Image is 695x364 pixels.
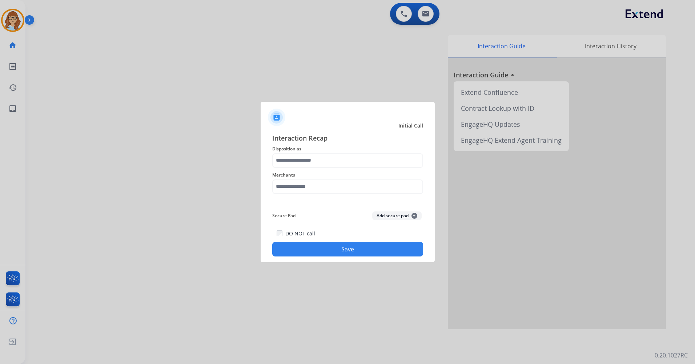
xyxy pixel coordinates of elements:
span: + [411,213,417,219]
button: Save [272,242,423,256]
p: 0.20.1027RC [655,351,688,360]
span: Initial Call [398,122,423,129]
span: Interaction Recap [272,133,423,145]
span: Merchants [272,171,423,179]
button: Add secure pad+ [372,211,422,220]
label: DO NOT call [285,230,315,237]
span: Disposition as [272,145,423,153]
span: Secure Pad [272,211,296,220]
img: contactIcon [268,109,285,126]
